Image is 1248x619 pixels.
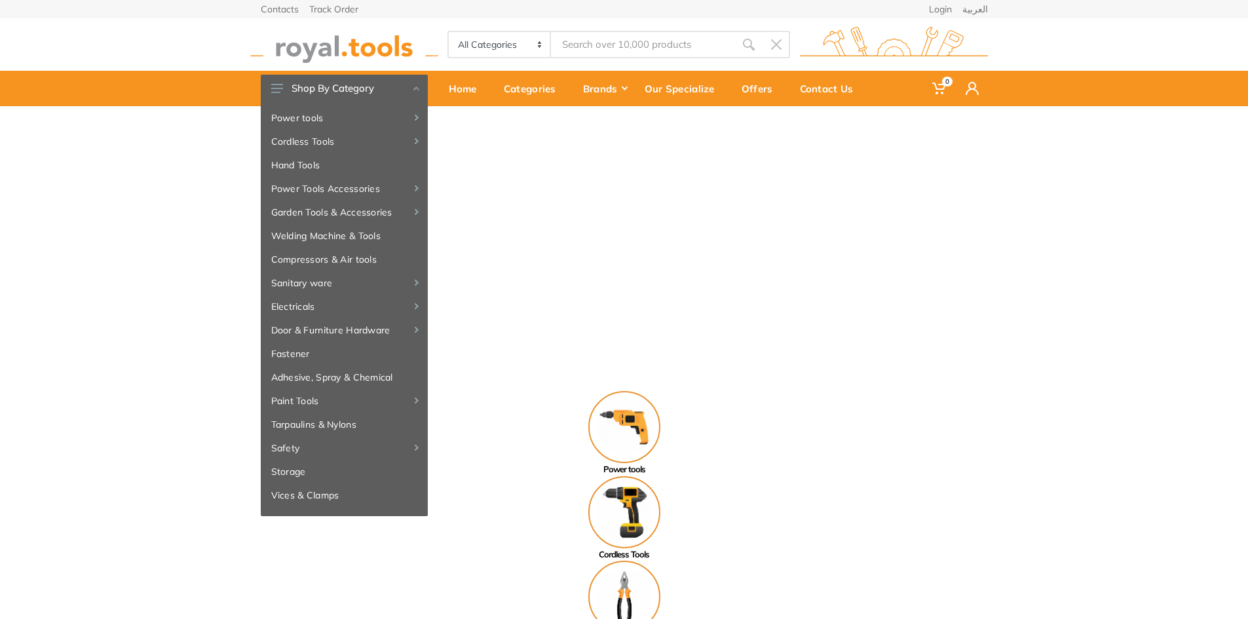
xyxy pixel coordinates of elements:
[261,548,988,561] div: Cordless Tools
[942,77,953,86] span: 0
[732,75,791,102] div: Offers
[440,71,495,106] a: Home
[635,75,732,102] div: Our Specialize
[309,5,358,14] a: Track Order
[261,106,428,130] a: Power tools
[261,318,428,342] a: Door & Furniture Hardware
[261,436,428,460] a: Safety
[261,460,428,483] a: Storage
[791,75,871,102] div: Contact Us
[635,71,732,106] a: Our Specialize
[261,271,428,295] a: Sanitary ware
[261,177,428,200] a: Power Tools Accessories
[250,27,438,63] img: royal.tools Logo
[261,200,428,224] a: Garden Tools & Accessories
[261,75,428,102] button: Shop By Category
[449,32,552,57] select: Category
[495,75,574,102] div: Categories
[791,71,871,106] a: Contact Us
[923,71,956,106] a: 0
[261,224,428,248] a: Welding Machine & Tools
[261,463,988,476] div: Power tools
[261,153,428,177] a: Hand Tools
[495,71,574,106] a: Categories
[261,366,428,389] a: Adhesive, Spray & Chemical
[261,342,428,366] a: Fastener
[588,391,660,463] img: Royal - Power tools
[440,75,495,102] div: Home
[574,75,635,102] div: Brands
[551,31,734,58] input: Site search
[261,389,428,413] a: Paint Tools
[929,5,952,14] a: Login
[261,5,299,14] a: Contacts
[261,483,428,507] a: Vices & Clamps
[261,295,428,318] a: Electricals
[800,27,988,63] img: royal.tools Logo
[732,71,791,106] a: Offers
[261,248,428,271] a: Compressors & Air tools
[962,5,988,14] a: العربية
[261,130,428,153] a: Cordless Tools
[261,504,988,561] a: Cordless Tools
[261,413,428,436] a: Tarpaulins & Nylons
[588,476,660,548] img: Royal - Cordless Tools
[261,419,988,476] a: Power tools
